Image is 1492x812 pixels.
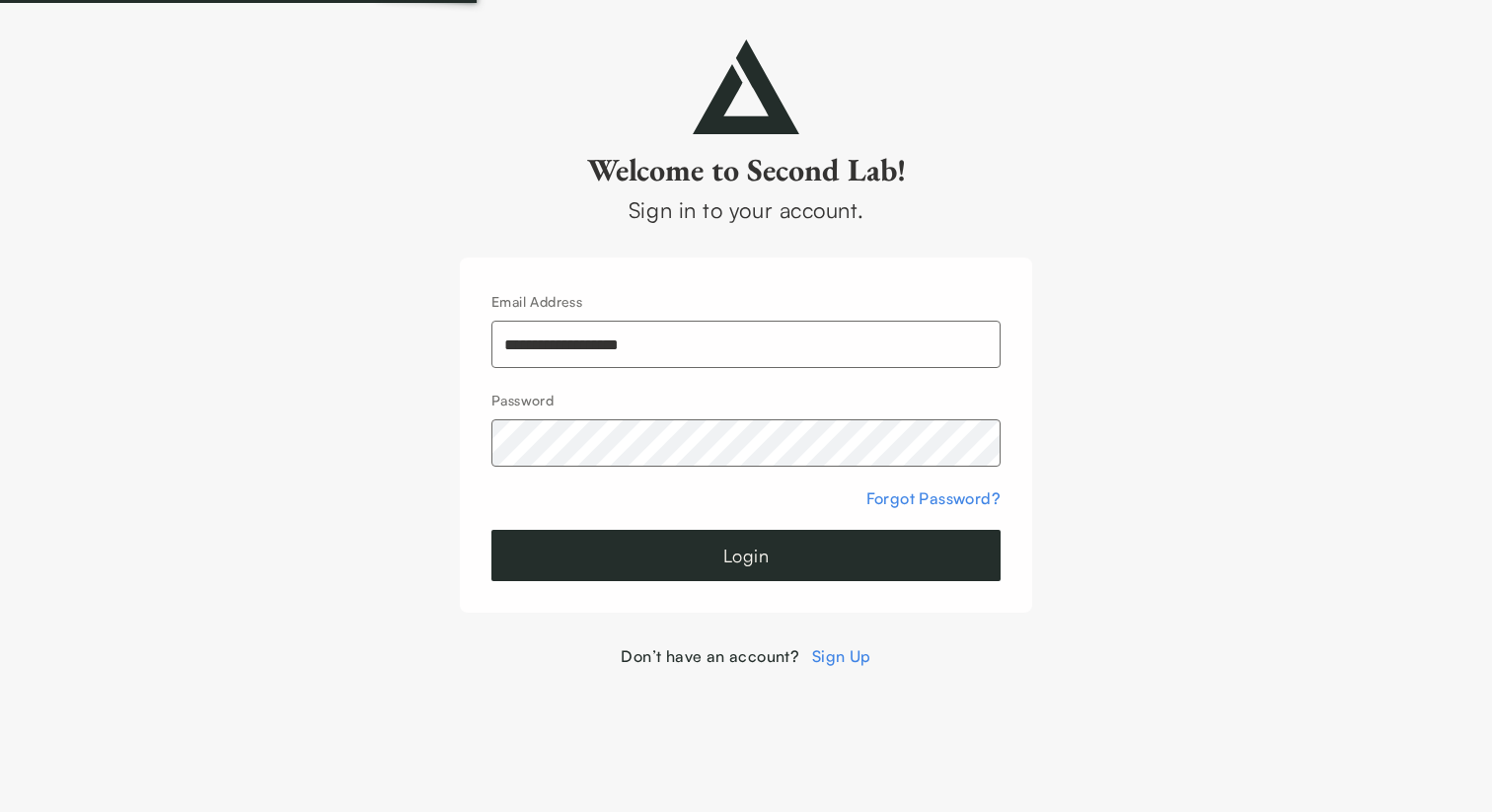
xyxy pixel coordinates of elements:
[460,193,1032,226] div: Sign in to your account.
[491,530,1001,581] button: Login
[866,488,1001,508] a: Forgot Password?
[460,150,1032,189] h2: Welcome to Second Lab!
[460,644,1032,668] div: Don’t have an account?
[812,646,871,666] a: Sign Up
[491,293,582,310] label: Email Address
[491,392,554,408] label: Password
[693,39,799,134] img: secondlab-logo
